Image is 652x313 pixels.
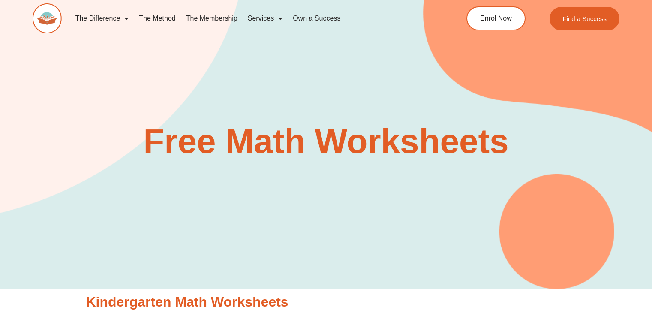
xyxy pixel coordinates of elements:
a: The Difference [70,9,134,28]
span: Find a Success [562,15,607,22]
h2: Free Math Worksheets [82,124,571,159]
a: Find a Success [550,7,619,30]
iframe: Chat Widget [509,217,652,313]
a: Services [243,9,288,28]
span: Enrol Now [480,15,512,22]
nav: Menu [70,9,433,28]
a: The Membership [181,9,243,28]
a: The Method [134,9,180,28]
a: Enrol Now [466,6,526,30]
h2: Kindergarten Math Worksheets [86,293,566,311]
a: Own a Success [288,9,346,28]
